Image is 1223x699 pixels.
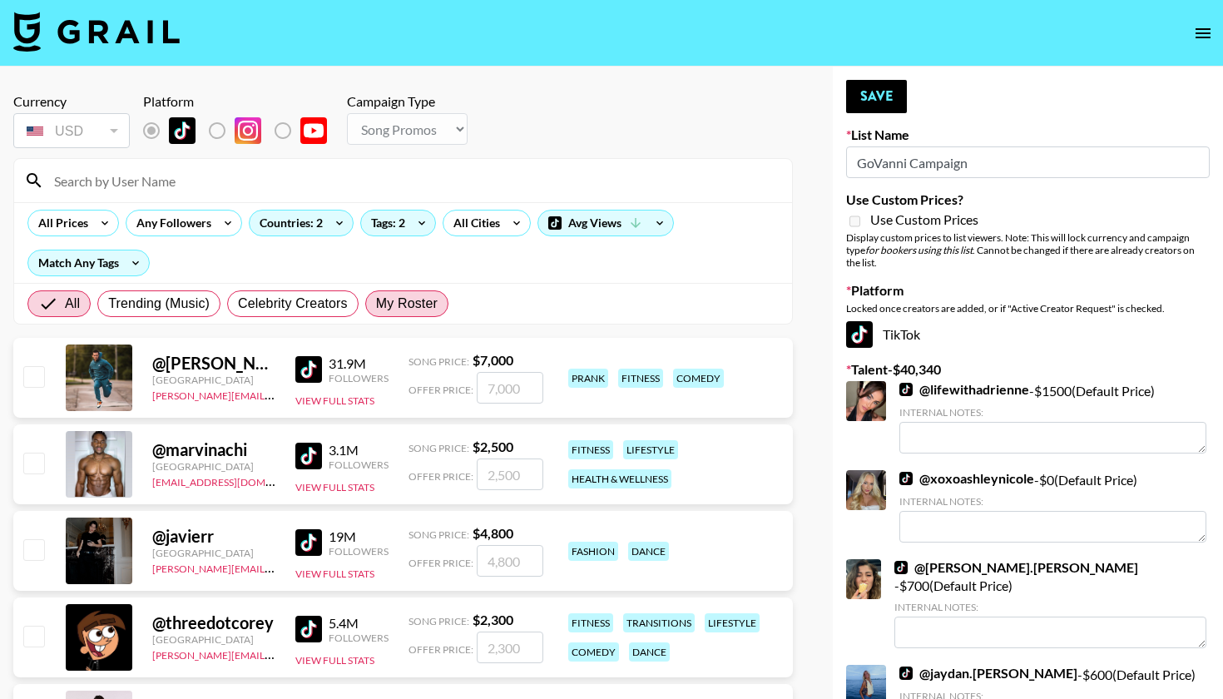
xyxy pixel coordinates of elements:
[899,470,1206,543] div: - $ 0 (Default Price)
[329,372,389,384] div: Followers
[1186,17,1220,50] button: open drawer
[152,439,275,460] div: @ marvinachi
[152,646,557,662] a: [PERSON_NAME][EMAIL_ADDRESS][PERSON_NAME][PERSON_NAME][DOMAIN_NAME]
[329,545,389,558] div: Followers
[899,665,1077,682] a: @jaydan.[PERSON_NAME]
[408,557,473,569] span: Offer Price:
[17,116,126,146] div: USD
[477,545,543,577] input: 4,800
[846,191,1210,208] label: Use Custom Prices?
[408,470,473,483] span: Offer Price:
[870,211,978,228] span: Use Custom Prices
[408,442,469,454] span: Song Price:
[477,372,543,404] input: 7,000
[126,211,215,235] div: Any Followers
[28,211,92,235] div: All Prices
[65,294,80,314] span: All
[477,459,543,490] input: 2,500
[568,642,619,662] div: comedy
[44,167,782,194] input: Search by User Name
[865,244,973,256] em: for bookers using this list
[250,211,353,235] div: Countries: 2
[894,601,1206,613] div: Internal Notes:
[329,528,389,545] div: 19M
[477,632,543,663] input: 2,300
[295,443,322,469] img: TikTok
[295,568,374,580] button: View Full Stats
[673,369,724,388] div: comedy
[846,321,1210,348] div: TikTok
[473,439,513,454] strong: $ 2,500
[473,612,513,627] strong: $ 2,300
[169,117,196,144] img: TikTok
[568,369,608,388] div: prank
[329,355,389,372] div: 31.9M
[894,561,908,574] img: TikTok
[295,481,374,493] button: View Full Stats
[899,381,1206,454] div: - $ 1500 (Default Price)
[408,384,473,396] span: Offer Price:
[443,211,503,235] div: All Cities
[152,386,399,402] a: [PERSON_NAME][EMAIL_ADDRESS][DOMAIN_NAME]
[152,612,275,633] div: @ threedotcorey
[846,126,1210,143] label: List Name
[300,117,327,144] img: YouTube
[152,547,275,559] div: [GEOGRAPHIC_DATA]
[705,613,760,632] div: lifestyle
[568,613,613,632] div: fitness
[143,113,340,148] div: List locked to TikTok.
[899,495,1206,508] div: Internal Notes:
[618,369,663,388] div: fitness
[473,525,513,541] strong: $ 4,800
[623,440,678,459] div: lifestyle
[899,470,1034,487] a: @xoxoashleynicole
[152,460,275,473] div: [GEOGRAPHIC_DATA]
[568,440,613,459] div: fitness
[152,559,399,575] a: [PERSON_NAME][EMAIL_ADDRESS][DOMAIN_NAME]
[329,615,389,632] div: 5.4M
[329,632,389,644] div: Followers
[152,633,275,646] div: [GEOGRAPHIC_DATA]
[361,211,435,235] div: Tags: 2
[628,542,669,561] div: dance
[152,374,275,386] div: [GEOGRAPHIC_DATA]
[846,321,873,348] img: TikTok
[894,559,1138,576] a: @[PERSON_NAME].[PERSON_NAME]
[846,361,1210,378] label: Talent - $ 40,340
[108,294,210,314] span: Trending (Music)
[629,642,670,662] div: dance
[846,231,1210,269] div: Display custom prices to list viewers. Note: This will lock currency and campaign type . Cannot b...
[13,110,130,151] div: Remove selected talent to change your currency
[152,473,319,488] a: [EMAIL_ADDRESS][DOMAIN_NAME]
[899,472,913,485] img: TikTok
[28,250,149,275] div: Match Any Tags
[899,406,1206,419] div: Internal Notes:
[152,526,275,547] div: @ javierr
[846,282,1210,299] label: Platform
[408,615,469,627] span: Song Price:
[568,542,618,561] div: fashion
[568,469,671,488] div: health & wellness
[295,356,322,383] img: TikTok
[295,394,374,407] button: View Full Stats
[13,12,180,52] img: Grail Talent
[329,442,389,459] div: 3.1M
[623,613,695,632] div: transitions
[295,654,374,667] button: View Full Stats
[408,355,469,368] span: Song Price:
[235,117,261,144] img: Instagram
[347,93,468,110] div: Campaign Type
[894,559,1206,648] div: - $ 700 (Default Price)
[408,528,469,541] span: Song Price:
[238,294,348,314] span: Celebrity Creators
[376,294,438,314] span: My Roster
[846,80,907,113] button: Save
[899,381,1029,398] a: @lifewithadrienne
[899,383,913,396] img: TikTok
[295,529,322,556] img: TikTok
[473,352,513,368] strong: $ 7,000
[408,643,473,656] span: Offer Price:
[143,93,340,110] div: Platform
[13,93,130,110] div: Currency
[295,616,322,642] img: TikTok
